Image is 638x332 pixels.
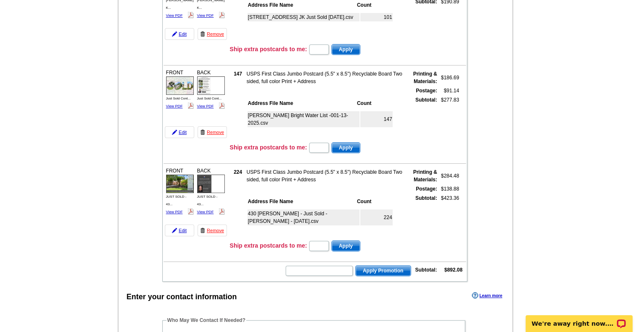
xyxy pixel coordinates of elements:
[332,241,360,251] span: Apply
[166,97,191,100] span: Just Sold Cont...
[197,175,225,193] img: small-thumb.jpg
[355,265,411,276] button: Apply Promotion
[166,210,183,214] a: View PDF
[438,86,459,95] td: $91.14
[165,126,194,138] a: Edit
[360,209,393,225] td: 224
[247,99,356,107] th: Address File Name
[166,104,183,108] a: View PDF
[247,13,359,21] td: [STREET_ADDRESS] JK Just Sold [DATE].csv
[357,1,393,9] th: Count
[246,168,404,184] td: USPS First Class Jumbo Postcard (5.5" x 8.5") Recyclable Board Two sided, full color Print + Address
[197,104,214,108] a: View PDF
[198,126,227,138] a: Remove
[247,197,356,206] th: Address File Name
[230,242,307,249] h3: Ship extra postcards to me:
[166,195,187,206] span: JUST SOLD - 43...
[360,111,393,127] td: 147
[331,44,360,55] button: Apply
[165,225,194,236] a: Edit
[166,175,194,193] img: small-thumb.jpg
[247,111,359,127] td: [PERSON_NAME] Bright Water List -001-13-2025.csv
[520,306,638,332] iframe: LiveChat chat widget
[331,142,360,153] button: Apply
[219,12,225,18] img: pdf_logo.png
[200,31,205,37] img: trashcan-icon.gif
[438,70,459,86] td: $186.69
[187,208,194,214] img: pdf_logo.png
[234,169,242,175] strong: 224
[230,144,307,151] h3: Ship extra postcards to me:
[200,130,205,135] img: trashcan-icon.gif
[198,225,227,236] a: Remove
[413,71,437,84] strong: Printing & Materials:
[196,68,226,111] div: BACK
[127,291,237,303] div: Enter your contact information
[415,195,437,201] strong: Subtotal:
[332,143,360,153] span: Apply
[166,76,194,94] img: small-thumb.jpg
[219,208,225,214] img: pdf_logo.png
[246,70,404,86] td: USPS First Class Jumbo Postcard (5.5" x 8.5") Recyclable Board Two sided, full color Print + Address
[167,316,246,324] legend: Who May We Contact If Needed?
[234,71,242,77] strong: 147
[172,228,177,233] img: pencil-icon.gif
[356,266,411,276] span: Apply Promotion
[197,195,218,206] span: JUST SOLD - 43...
[165,68,195,111] div: FRONT
[413,169,437,183] strong: Printing & Materials:
[332,44,360,55] span: Apply
[187,12,194,18] img: pdf_logo.png
[357,197,393,206] th: Count
[472,292,502,299] a: Learn more
[444,267,462,273] strong: $892.08
[415,267,437,273] strong: Subtotal:
[219,102,225,109] img: pdf_logo.png
[165,166,195,217] div: FRONT
[200,228,205,233] img: trashcan-icon.gif
[247,1,356,9] th: Address File Name
[247,209,359,225] td: 430 [PERSON_NAME] - Just Sold - [PERSON_NAME] - [DATE].csv
[165,28,194,40] a: Edit
[438,96,459,139] td: $277.83
[438,168,459,184] td: $284.48
[438,185,459,193] td: $138.88
[187,102,194,109] img: pdf_logo.png
[197,76,225,94] img: small-thumb.jpg
[172,31,177,37] img: pencil-icon.gif
[197,97,222,100] span: Just Sold Cont...
[357,99,393,107] th: Count
[172,130,177,135] img: pencil-icon.gif
[416,186,437,192] strong: Postage:
[331,241,360,251] button: Apply
[230,45,307,53] h3: Ship extra postcards to me:
[166,13,183,18] a: View PDF
[197,13,214,18] a: View PDF
[438,194,459,238] td: $423.36
[196,166,226,217] div: BACK
[416,88,437,94] strong: Postage:
[360,13,393,21] td: 101
[197,210,214,214] a: View PDF
[415,97,437,103] strong: Subtotal:
[198,28,227,40] a: Remove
